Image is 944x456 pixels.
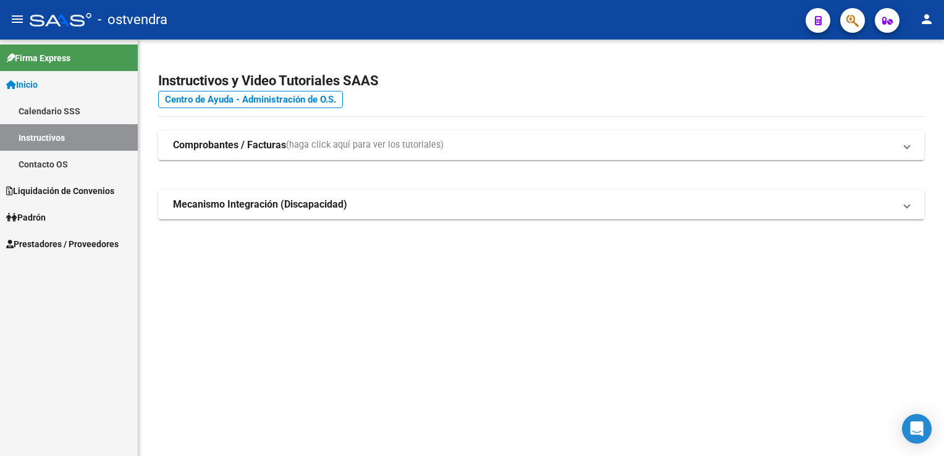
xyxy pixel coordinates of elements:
mat-expansion-panel-header: Mecanismo Integración (Discapacidad) [158,190,924,219]
strong: Mecanismo Integración (Discapacidad) [173,198,347,211]
a: Centro de Ayuda - Administración de O.S. [158,91,343,108]
span: Padrón [6,211,46,224]
span: Prestadores / Proveedores [6,237,119,251]
mat-expansion-panel-header: Comprobantes / Facturas(haga click aquí para ver los tutoriales) [158,130,924,160]
div: Open Intercom Messenger [902,414,932,444]
mat-icon: menu [10,12,25,27]
span: (haga click aquí para ver los tutoriales) [286,138,444,152]
h2: Instructivos y Video Tutoriales SAAS [158,69,924,93]
span: Firma Express [6,51,70,65]
mat-icon: person [919,12,934,27]
span: Inicio [6,78,38,91]
strong: Comprobantes / Facturas [173,138,286,152]
span: - ostvendra [98,6,167,33]
span: Liquidación de Convenios [6,184,114,198]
